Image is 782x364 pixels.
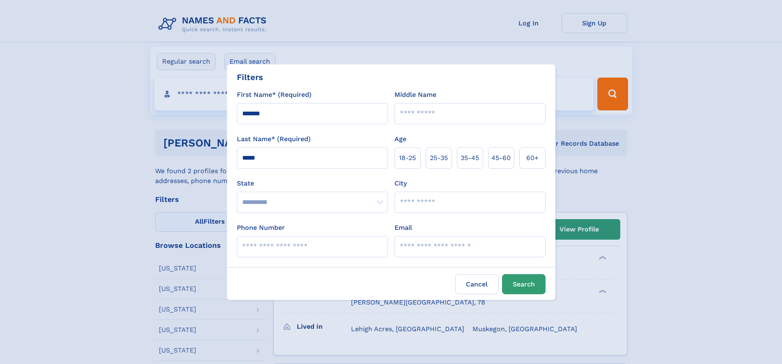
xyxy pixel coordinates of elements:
[237,134,311,144] label: Last Name* (Required)
[237,223,285,233] label: Phone Number
[237,90,312,100] label: First Name* (Required)
[394,134,406,144] label: Age
[394,223,412,233] label: Email
[399,153,416,163] span: 18‑25
[394,179,407,188] label: City
[430,153,448,163] span: 25‑35
[502,274,546,294] button: Search
[461,153,479,163] span: 35‑45
[394,90,436,100] label: Middle Name
[237,179,388,188] label: State
[237,71,263,83] div: Filters
[526,153,539,163] span: 60+
[455,274,499,294] label: Cancel
[491,153,511,163] span: 45‑60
